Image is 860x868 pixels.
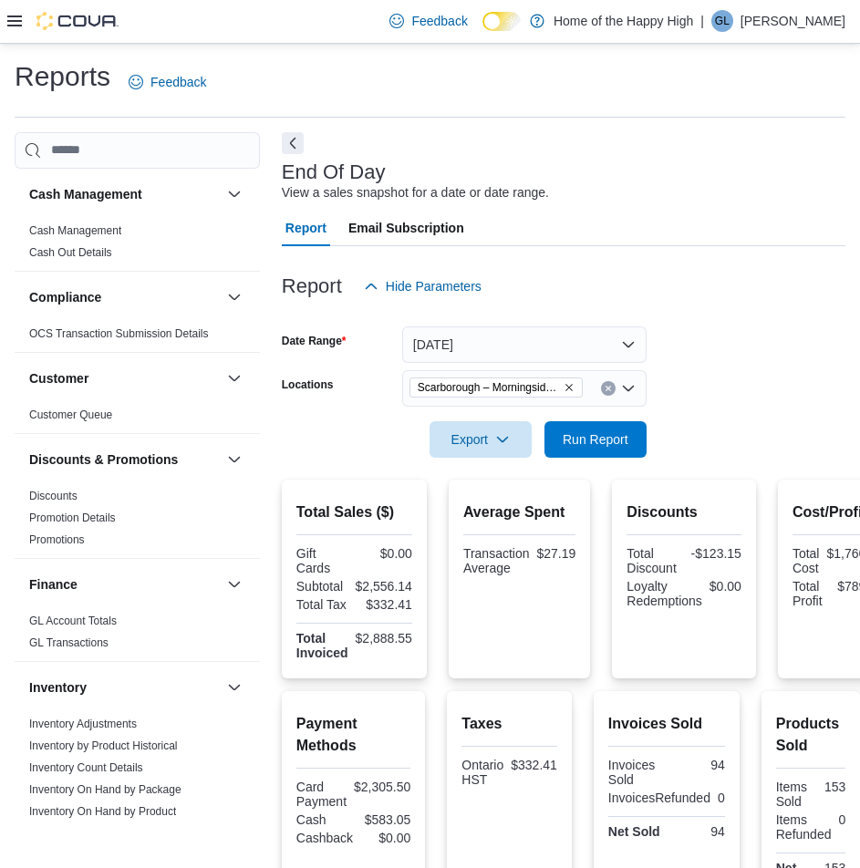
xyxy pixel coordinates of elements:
[402,326,647,363] button: [DATE]
[461,713,557,735] h2: Taxes
[29,804,176,819] span: Inventory On Hand by Product
[29,185,220,203] button: Cash Management
[29,489,78,503] span: Discounts
[409,377,583,398] span: Scarborough – Morningside - Friendly Stranger
[29,760,143,775] span: Inventory Count Details
[348,210,464,246] span: Email Subscription
[357,268,489,305] button: Hide Parameters
[608,824,660,839] strong: Net Sold
[282,161,386,183] h3: End Of Day
[463,546,530,575] div: Transaction Average
[29,533,85,546] a: Promotions
[461,758,503,787] div: Ontario HST
[700,10,704,32] p: |
[564,382,575,393] button: Remove Scarborough – Morningside - Friendly Stranger from selection in this group
[627,579,702,608] div: Loyalty Redemptions
[29,408,112,421] a: Customer Queue
[357,812,411,827] div: $583.05
[463,501,575,523] h2: Average Spent
[608,758,663,787] div: Invoices Sold
[296,501,412,523] h2: Total Sales ($)
[29,635,109,650] span: GL Transactions
[29,224,121,237] a: Cash Management
[29,739,178,752] a: Inventory by Product Historical
[29,223,121,238] span: Cash Management
[554,10,693,32] p: Home of the Happy High
[688,546,741,561] div: -$123.15
[223,286,245,308] button: Compliance
[29,408,112,422] span: Customer Queue
[29,288,101,306] h3: Compliance
[29,450,220,469] button: Discounts & Promotions
[29,246,112,259] a: Cash Out Details
[285,210,326,246] span: Report
[29,805,176,818] a: Inventory On Hand by Product
[511,758,557,772] div: $332.41
[296,713,411,757] h2: Payment Methods
[440,421,521,458] span: Export
[29,575,78,594] h3: Finance
[282,377,334,392] label: Locations
[608,790,710,805] div: InvoicesRefunded
[29,717,137,731] span: Inventory Adjustments
[223,677,245,698] button: Inventory
[296,597,351,612] div: Total Tax
[776,780,807,809] div: Items Sold
[357,546,412,561] div: $0.00
[544,421,647,458] button: Run Report
[670,758,725,772] div: 94
[29,636,109,649] a: GL Transactions
[29,678,87,697] h3: Inventory
[482,31,483,32] span: Dark Mode
[29,245,112,260] span: Cash Out Details
[411,12,467,30] span: Feedback
[670,824,725,839] div: 94
[793,546,820,575] div: Total Cost
[29,490,78,502] a: Discounts
[627,501,741,523] h2: Discounts
[15,58,110,95] h1: Reports
[382,3,474,39] a: Feedback
[29,369,220,387] button: Customer
[29,511,116,524] a: Promotion Details
[223,449,245,470] button: Discounts & Promotions
[29,782,181,797] span: Inventory On Hand by Package
[357,597,412,612] div: $332.41
[29,575,220,594] button: Finance
[296,579,348,594] div: Subtotal
[776,713,846,757] h2: Products Sold
[121,64,213,100] a: Feedback
[386,277,482,295] span: Hide Parameters
[776,812,832,842] div: Items Refunded
[150,73,206,91] span: Feedback
[36,12,119,30] img: Cova
[29,511,116,525] span: Promotion Details
[608,713,725,735] h2: Invoices Sold
[29,450,178,469] h3: Discounts & Promotions
[15,485,260,558] div: Discounts & Promotions
[29,739,178,753] span: Inventory by Product Historical
[360,831,410,845] div: $0.00
[563,430,628,449] span: Run Report
[418,378,560,397] span: Scarborough – Morningside - Friendly Stranger
[814,780,845,794] div: 153
[482,12,521,31] input: Dark Mode
[282,334,347,348] label: Date Range
[15,323,260,352] div: Compliance
[15,610,260,661] div: Finance
[741,10,845,32] p: [PERSON_NAME]
[793,579,830,608] div: Total Profit
[29,327,209,340] a: OCS Transaction Submission Details
[29,288,220,306] button: Compliance
[711,10,733,32] div: Ghazi Lewis
[29,614,117,628] span: GL Account Totals
[356,631,412,646] div: $2,888.55
[282,183,549,202] div: View a sales snapshot for a date or date range.
[296,780,347,809] div: Card Payment
[29,783,181,796] a: Inventory On Hand by Package
[296,812,350,827] div: Cash
[296,631,348,660] strong: Total Invoiced
[296,831,353,845] div: Cashback
[29,369,88,387] h3: Customer
[356,579,412,594] div: $2,556.14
